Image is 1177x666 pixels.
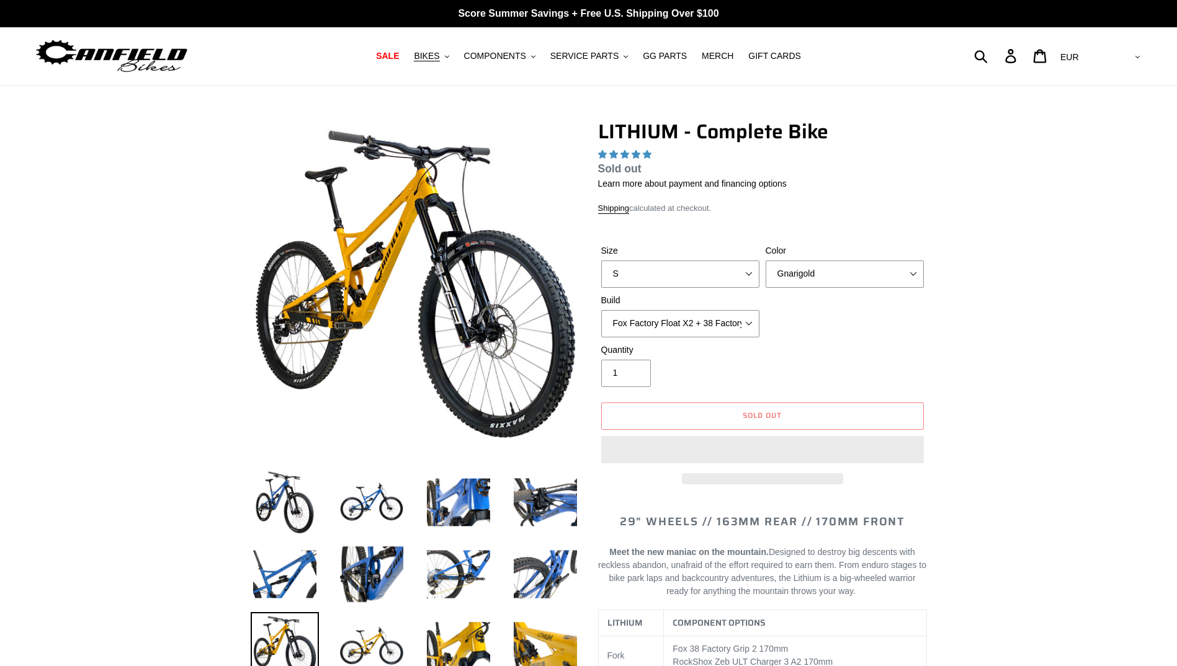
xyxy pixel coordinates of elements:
img: Canfield Bikes [34,37,189,76]
span: SALE [376,51,399,61]
a: SALE [370,48,405,64]
span: GG PARTS [643,51,687,61]
input: Search [981,42,1013,69]
button: BIKES [408,48,455,64]
img: Load image into Gallery viewer, LITHIUM - Complete Bike [251,540,319,608]
b: Meet the new maniac on the mountain. [609,547,769,557]
span: SERVICE PARTS [550,51,619,61]
button: SERVICE PARTS [544,48,634,64]
label: Size [601,244,759,257]
label: Quantity [601,344,759,357]
span: Sold out [598,162,642,175]
th: LITHIUM [598,610,664,636]
img: LITHIUM - Complete Bike [253,122,577,446]
a: Learn more about payment and financing options [598,179,787,189]
img: Load image into Gallery viewer, LITHIUM - Complete Bike [338,540,406,608]
a: GIFT CARDS [742,48,807,64]
label: Color [766,244,924,257]
span: 5.00 stars [598,149,654,159]
span: From enduro stages to bike park laps and backcountry adventures, the Lithium is a big-wheeled war... [609,560,926,596]
img: Load image into Gallery viewer, LITHIUM - Complete Bike [424,540,493,608]
button: COMPONENTS [458,48,542,64]
span: Designed to destroy big descents with reckless abandon, unafraid of the effort required to earn t... [598,547,926,596]
img: Load image into Gallery viewer, LITHIUM - Complete Bike [511,540,580,608]
span: Sold out [743,409,782,421]
span: MERCH [702,51,733,61]
span: COMPONENTS [464,51,526,61]
img: Load image into Gallery viewer, LITHIUM - Complete Bike [511,468,580,536]
img: Load image into Gallery viewer, LITHIUM - Complete Bike [424,468,493,536]
span: . [853,586,856,596]
button: Sold out [601,402,924,430]
span: GIFT CARDS [748,51,801,61]
img: Load image into Gallery viewer, LITHIUM - Complete Bike [251,468,319,536]
a: MERCH [696,48,740,64]
div: calculated at checkout. [598,202,927,215]
span: 29" WHEELS // 163mm REAR // 170mm FRONT [620,513,905,530]
label: Build [601,294,759,307]
img: Load image into Gallery viewer, LITHIUM - Complete Bike [338,468,406,536]
h1: LITHIUM - Complete Bike [598,120,927,143]
a: Shipping [598,203,630,214]
span: Fox 38 Factory Grip 2 170mm [673,644,788,654]
span: BIKES [414,51,439,61]
th: COMPONENT OPTIONS [664,610,926,636]
a: GG PARTS [637,48,693,64]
